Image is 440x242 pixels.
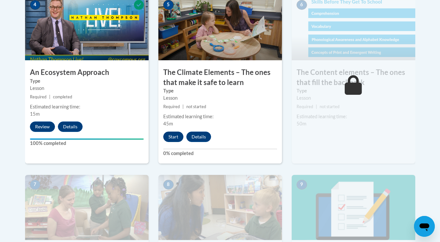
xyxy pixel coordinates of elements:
span: 45m [163,121,173,126]
h3: An Ecosystem Approach [25,67,149,78]
button: Details [58,121,83,132]
div: Your progress [30,138,144,140]
span: not started [320,104,340,109]
label: 100% completed [30,140,144,147]
span: Required [30,94,47,99]
button: Review [30,121,55,132]
button: Start [163,132,183,142]
span: | [316,104,317,109]
span: Required [163,104,180,109]
div: Estimated learning time: [163,113,277,120]
label: Type [30,78,144,85]
div: Lesson [163,94,277,102]
span: 8 [163,180,174,190]
img: Course Image [25,175,149,240]
span: Required [297,104,313,109]
span: | [49,94,50,99]
div: Estimated learning time: [297,113,410,120]
div: Estimated learning time: [30,103,144,110]
span: 50m [297,121,306,126]
div: Lesson [297,94,410,102]
span: 9 [297,180,307,190]
button: Details [186,132,211,142]
span: not started [186,104,206,109]
span: 15m [30,111,40,117]
h3: The Content elements – The ones that fill the backpack [292,67,415,88]
img: Course Image [292,175,415,240]
span: completed [53,94,72,99]
label: Type [163,87,277,94]
span: | [182,104,184,109]
span: 7 [30,180,40,190]
label: 0% completed [163,150,277,157]
label: Type [297,87,410,94]
img: Course Image [158,175,282,240]
iframe: Button to launch messaging window [414,216,435,237]
div: Lesson [30,85,144,92]
h3: The Climate Elements – The ones that make it safe to learn [158,67,282,88]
